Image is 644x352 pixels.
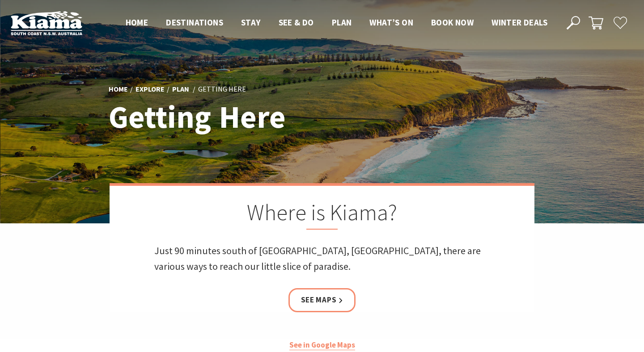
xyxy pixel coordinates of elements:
li: Getting Here [198,84,246,95]
span: Home [126,17,148,28]
span: What’s On [369,17,413,28]
span: Plan [332,17,352,28]
span: Destinations [166,17,223,28]
a: Home [109,84,128,94]
span: Book now [431,17,474,28]
p: Just 90 minutes south of [GEOGRAPHIC_DATA], [GEOGRAPHIC_DATA], there are various ways to reach ou... [154,243,490,274]
span: See & Do [279,17,314,28]
a: Explore [136,84,165,94]
h2: Where is Kiama? [154,199,490,230]
nav: Main Menu [117,16,556,30]
span: Stay [241,17,261,28]
img: Kiama Logo [11,11,82,35]
span: Winter Deals [491,17,547,28]
a: Plan [172,84,189,94]
a: See Maps [288,288,356,312]
h1: Getting Here [109,100,361,134]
